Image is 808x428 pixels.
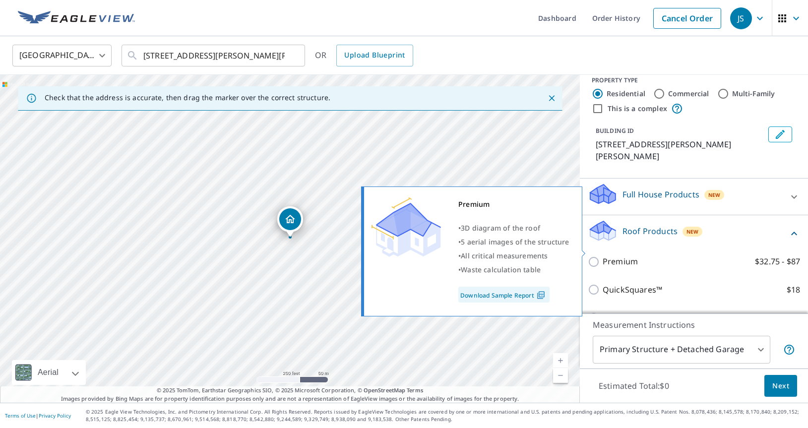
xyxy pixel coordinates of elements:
[608,104,667,114] label: This is a complex
[86,408,803,423] p: © 2025 Eagle View Technologies, Inc. and Pictometry International Corp. All Rights Reserved. Repo...
[364,386,405,394] a: OpenStreetMap
[18,11,135,26] img: EV Logo
[12,42,112,69] div: [GEOGRAPHIC_DATA]
[593,319,795,331] p: Measurement Instructions
[458,287,550,303] a: Download Sample Report
[596,126,634,135] p: BUILDING ID
[45,93,330,102] p: Check that the address is accurate, then drag the marker over the correct structure.
[603,311,628,324] p: Gutter
[534,291,548,300] img: Pdf Icon
[783,344,795,356] span: Your report will include the primary structure and a detached garage if one exists.
[458,235,569,249] div: •
[372,197,441,257] img: Premium
[591,375,677,397] p: Estimated Total: $0
[458,263,569,277] div: •
[603,255,638,268] p: Premium
[461,265,541,274] span: Waste calculation table
[553,368,568,383] a: Current Level 17, Zoom Out
[35,360,62,385] div: Aerial
[732,89,775,99] label: Multi-Family
[787,284,800,296] p: $18
[764,375,797,397] button: Next
[775,311,800,324] p: $13.75
[708,191,721,199] span: New
[755,255,800,268] p: $32.75 - $87
[458,197,569,211] div: Premium
[588,183,800,211] div: Full House ProductsNew
[545,92,558,105] button: Close
[5,413,71,419] p: |
[593,336,770,364] div: Primary Structure + Detached Garage
[553,353,568,368] a: Current Level 17, Zoom In
[592,76,796,85] div: PROPERTY TYPE
[5,412,36,419] a: Terms of Use
[12,360,86,385] div: Aerial
[772,380,789,392] span: Next
[461,223,540,233] span: 3D diagram of the roof
[596,138,764,162] p: [STREET_ADDRESS][PERSON_NAME][PERSON_NAME]
[461,251,548,260] span: All critical measurements
[344,49,405,61] span: Upload Blueprint
[336,45,413,66] a: Upload Blueprint
[315,45,413,66] div: OR
[39,412,71,419] a: Privacy Policy
[730,7,752,29] div: JS
[277,206,303,237] div: Dropped pin, building 1, Residential property, 4 Kara Lynn Dr Franklin, MA 02038
[603,284,662,296] p: QuickSquares™
[143,42,285,69] input: Search by address or latitude-longitude
[622,225,678,237] p: Roof Products
[607,89,645,99] label: Residential
[653,8,721,29] a: Cancel Order
[686,228,699,236] span: New
[157,386,423,395] span: © 2025 TomTom, Earthstar Geographics SIO, © 2025 Microsoft Corporation, ©
[458,249,569,263] div: •
[768,126,792,142] button: Edit building 1
[461,237,569,246] span: 5 aerial images of the structure
[458,221,569,235] div: •
[407,386,423,394] a: Terms
[668,89,709,99] label: Commercial
[588,219,800,247] div: Roof ProductsNew
[622,188,699,200] p: Full House Products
